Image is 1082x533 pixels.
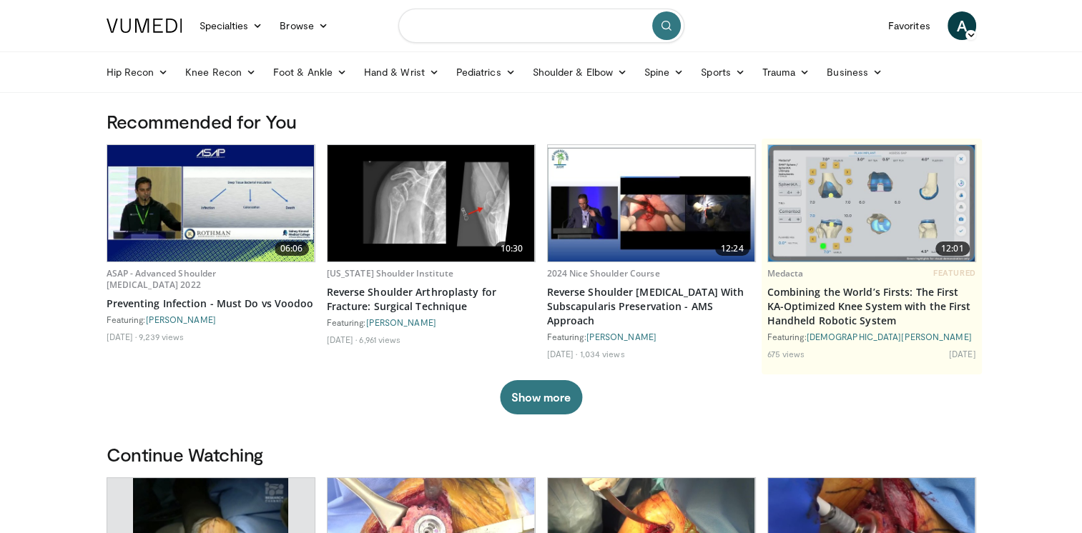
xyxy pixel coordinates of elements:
a: Medacta [767,267,804,279]
a: Shoulder & Elbow [524,58,636,86]
h3: Continue Watching [107,443,976,466]
img: aae374fe-e30c-4d93-85d1-1c39c8cb175f.620x360_q85_upscale.jpg [107,145,315,261]
div: Featuring: [107,314,315,325]
span: 10:30 [495,241,529,256]
a: [PERSON_NAME] [146,314,216,324]
img: 7e540be7-8cda-4f7d-a36f-404d8aa1e09d.620x360_q85_upscale.jpg [548,145,755,261]
a: Hand & Wrist [355,58,448,86]
a: Specialties [191,11,272,40]
a: 10:30 [328,145,535,261]
input: Search topics, interventions [398,9,684,43]
a: A [948,11,976,40]
a: [DEMOGRAPHIC_DATA][PERSON_NAME] [807,332,972,342]
a: Reverse Shoulder Arthroplasty for Fracture: Surgical Technique [327,285,536,314]
a: Pediatrics [448,58,524,86]
a: 2024 Nice Shoulder Course [547,267,660,279]
span: FEATURED [933,268,975,278]
a: Knee Recon [177,58,265,86]
li: [DATE] [547,348,578,359]
a: Business [818,58,891,86]
a: Preventing Infection - Must Do vs Voodoo [107,297,315,311]
img: VuMedi Logo [107,19,182,33]
li: [DATE] [107,331,137,342]
div: Featuring: [547,331,756,342]
li: 9,239 views [139,331,184,342]
a: 12:24 [548,145,755,261]
a: Favorites [880,11,939,40]
div: Featuring: [767,331,976,342]
a: 12:01 [768,145,975,261]
li: 1,034 views [579,348,624,359]
a: Sports [692,58,754,86]
span: 12:01 [935,241,970,256]
a: Trauma [754,58,819,86]
a: ASAP - Advanced Shoulder [MEDICAL_DATA] 2022 [107,267,217,291]
a: [US_STATE] Shoulder Institute [327,267,453,279]
img: aaf1b7f9-f888-4d9f-a252-3ca059a0bd02.620x360_q85_upscale.jpg [768,145,975,261]
li: [DATE] [327,334,358,345]
a: Hip Recon [98,58,177,86]
li: 6,961 views [359,334,400,345]
img: 14de8be9-0a1b-4abf-a68a-6c172c585c2e.620x360_q85_upscale.jpg [328,145,535,261]
a: Spine [636,58,692,86]
li: 675 views [767,348,805,359]
a: Browse [271,11,337,40]
li: [DATE] [949,348,976,359]
a: Combining the World’s Firsts: The First KA-Optimized Knee System with the First Handheld Robotic ... [767,285,976,328]
button: Show more [500,380,582,414]
a: [PERSON_NAME] [586,332,656,342]
a: [PERSON_NAME] [366,317,436,327]
a: 06:06 [107,145,315,261]
div: Featuring: [327,317,536,328]
a: Reverse Shoulder [MEDICAL_DATA] With Subscapularis Preservation - AMS Approach [547,285,756,328]
a: Foot & Ankle [265,58,355,86]
span: 06:06 [275,241,309,256]
h3: Recommended for You [107,110,976,133]
span: 12:24 [715,241,749,256]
